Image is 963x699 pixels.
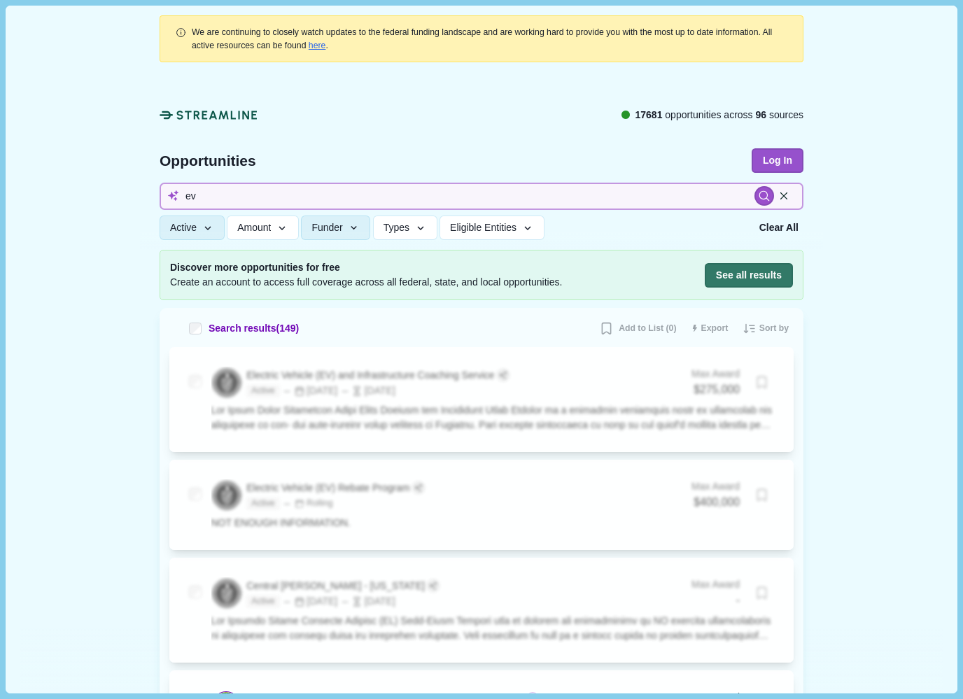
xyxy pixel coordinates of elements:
img: DOE.png [213,579,241,607]
button: Funder [301,216,370,240]
div: Lor Ipsum Dolor Sitametcon Adipi Elits Doeiusm tem Incididunt Utlab Etdolor ma a enimadmin veniam... [211,403,775,432]
div: Electric Vehicle (EV) Rebate Program [246,481,409,495]
div: Max Award [691,577,740,592]
button: Amount [227,216,299,240]
input: Search for funding [160,183,803,210]
div: $400,000 [691,494,740,511]
div: [DATE] [282,383,337,398]
div: [DATE] [282,594,337,609]
div: $275,000 [691,381,740,399]
span: 96 [756,109,767,120]
button: Add to List (0) [594,318,681,340]
button: Clear All [754,216,803,240]
span: We are continuing to closely watch updates to the federal funding landscape and are working hard ... [192,27,772,50]
span: Active [170,222,197,234]
span: 17681 [635,109,662,120]
a: here [309,41,326,50]
button: Bookmark this grant. [750,483,774,507]
span: Active [246,385,279,397]
button: Log In [752,148,803,173]
img: DOE.png [213,481,241,509]
span: Opportunities [160,153,256,168]
span: Discover more opportunities for free [170,260,562,275]
div: NOT ENOUGH INFORMATION. [211,516,351,530]
button: Eligible Entities [440,216,544,240]
button: Types [373,216,437,240]
span: opportunities across sources [635,108,803,122]
span: Create an account to access full coverage across all federal, state, and local opportunities. [170,275,562,290]
div: Rolling [295,497,333,510]
div: - [691,592,740,609]
div: Lor Ipsumdo Sitame Consecte Adipisc (EL) Sedd-Eiusm Tempori utla et dolorem ali enimadminimv qu N... [211,614,775,643]
span: Active [246,497,279,510]
div: Max Award [691,367,740,381]
span: Active [246,595,279,608]
img: DOE.png [213,369,241,397]
button: See all results [705,263,793,288]
button: Export results to CSV (250 max) [687,318,733,340]
span: Funder [311,222,342,234]
span: Amount [237,222,271,234]
div: [DATE] [340,594,395,609]
button: Bookmark this grant. [750,581,774,605]
div: . [192,26,788,52]
span: Types [384,222,409,234]
button: Active [160,216,225,240]
div: Central [PERSON_NAME] - [US_STATE] [246,579,425,593]
button: Bookmark this grant. [750,370,774,395]
span: Eligible Entities [450,222,516,234]
div: Max Award [691,479,740,494]
span: Search results ( 149 ) [209,321,299,336]
div: Electric Vehicle (EV) and Infrastructure Coaching Service [246,368,494,383]
div: [DATE] [340,383,395,398]
button: Sort by [738,318,794,340]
